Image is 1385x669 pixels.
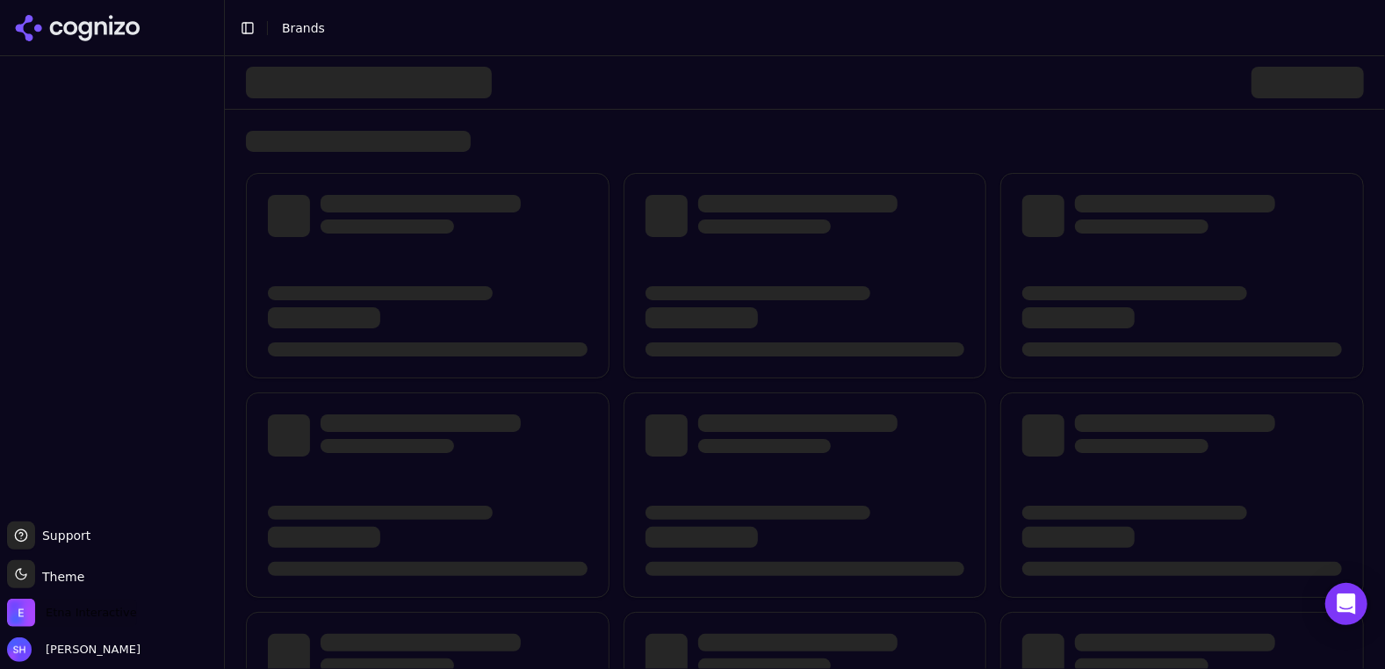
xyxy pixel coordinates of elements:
span: Etna Interactive [46,605,137,621]
nav: breadcrumb [282,19,1336,37]
button: Open user button [7,637,141,662]
div: Open Intercom Messenger [1325,583,1367,625]
span: Support [35,527,90,544]
span: [PERSON_NAME] [39,642,141,658]
span: Brands [282,21,325,35]
button: Open organization switcher [7,599,137,627]
span: Theme [35,570,84,584]
img: Etna Interactive [7,599,35,627]
img: Shawn Hall [7,637,32,662]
